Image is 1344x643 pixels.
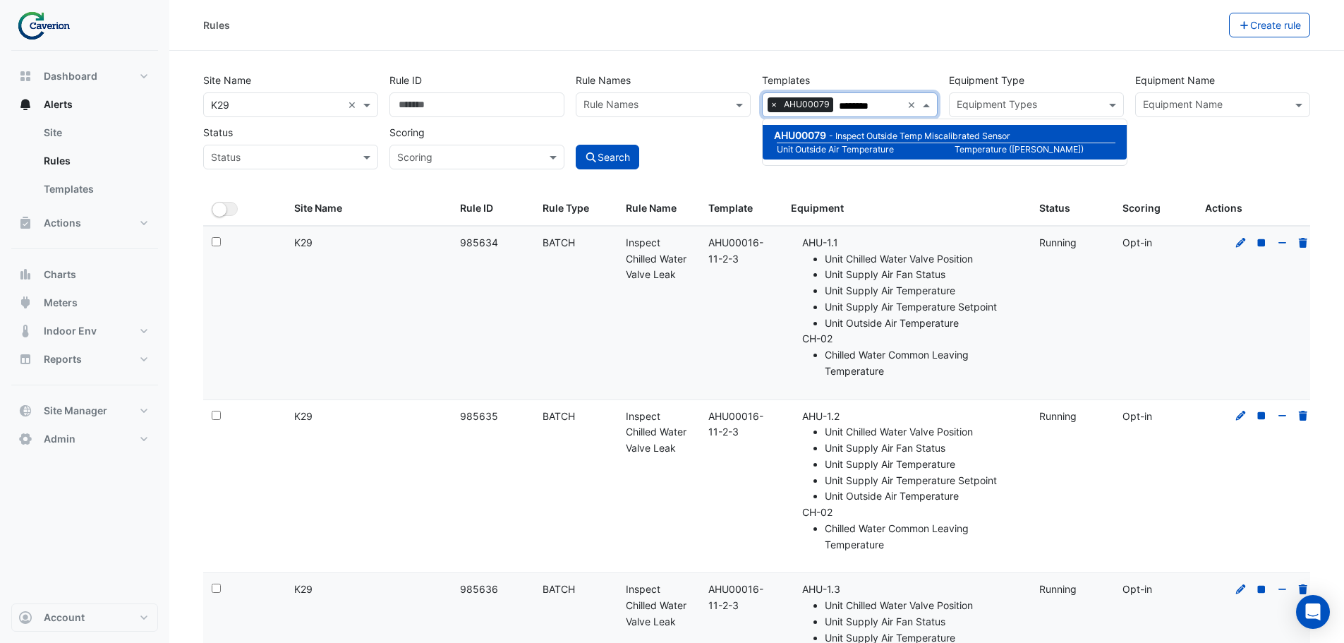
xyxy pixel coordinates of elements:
[825,473,1022,489] li: Unit Supply Air Temperature Setpoint
[203,120,233,145] label: Status
[708,200,774,217] div: Template
[825,316,1022,332] li: Unit Outside Air Temperature
[825,299,1022,316] li: Unit Supply Air Temperature Setpoint
[708,582,774,614] div: AHU00016-11-2-3
[1255,236,1268,248] a: Stop Rule
[829,131,1010,141] small: Inspect Outside Temp Miscalibrated Sensor
[825,614,1022,630] li: Unit Supply Air Fan Status
[543,582,608,598] div: BATCH
[791,200,1022,217] div: Equipment
[1122,409,1188,425] div: Opt-in
[18,404,32,418] app-icon: Site Manager
[203,68,251,92] label: Site Name
[1296,595,1330,629] div: Open Intercom Messenger
[460,235,526,251] div: 985634
[44,324,97,338] span: Indoor Env
[1122,235,1188,251] div: Opt-in
[626,235,691,283] div: Inspect Chilled Water Valve Leak
[389,120,425,145] label: Scoring
[460,200,526,217] div: Rule ID
[32,175,158,203] a: Templates
[1135,68,1215,92] label: Equipment Name
[18,296,32,310] app-icon: Meters
[1297,583,1309,595] a: Delete Rule
[626,582,691,630] div: Inspect Chilled Water Valve Leak
[1276,410,1289,422] a: Opt-out
[18,216,32,230] app-icon: Actions
[949,68,1024,92] label: Equipment Type
[44,216,81,230] span: Actions
[44,432,75,446] span: Admin
[1255,410,1268,422] a: Stop Rule
[543,200,608,217] div: Rule Type
[11,345,158,373] button: Reports
[389,68,422,92] label: Rule ID
[294,582,443,598] div: K29
[1276,583,1289,595] a: Opt-out
[44,268,76,282] span: Charts
[762,68,810,92] label: Templates
[581,97,638,115] div: Rule Names
[825,457,1022,473] li: Unit Supply Air Temperature
[708,409,774,441] div: AHU00016-11-2-3
[768,143,946,156] small: Unit Outside Air Temperature
[203,18,230,32] div: Rules
[1039,200,1105,217] div: Status
[1276,236,1289,248] a: Opt-out
[11,62,158,90] button: Dashboard
[32,119,158,147] a: Site
[1297,410,1309,422] a: Delete Rule
[1039,409,1105,425] div: Running
[44,69,97,83] span: Dashboard
[18,69,32,83] app-icon: Dashboard
[825,488,1022,505] li: Unit Outside Air Temperature
[11,209,158,237] button: Actions
[212,202,238,214] ui-switch: Toggle Select All
[11,317,158,345] button: Indoor Env
[825,283,1022,299] li: Unit Supply Air Temperature
[44,296,78,310] span: Meters
[1235,583,1247,595] a: Edit Rule
[11,603,158,632] button: Account
[1235,410,1247,422] a: Edit Rule
[460,409,526,425] div: 985635
[825,347,1022,380] li: Chilled Water Common Leaving Temperature
[18,268,32,282] app-icon: Charts
[825,598,1022,614] li: Unit Chilled Water Valve Position
[11,260,158,289] button: Charts
[825,440,1022,457] li: Unit Supply Air Fan Status
[1122,582,1188,598] div: Opt-in
[802,505,1022,553] li: CH-02
[825,521,1022,553] li: Chilled Water Common Leaving Temperature
[294,200,443,217] div: Site Name
[626,409,691,457] div: Inspect Chilled Water Valve Leak
[1297,236,1309,248] a: Delete Rule
[780,97,833,112] span: AHU00079
[768,97,780,112] span: ×
[44,404,107,418] span: Site Manager
[32,147,158,175] a: Rules
[11,397,158,425] button: Site Manager
[774,129,826,141] span: AHU00079
[44,352,82,366] span: Reports
[802,235,1022,332] li: AHU-1.1
[907,97,919,112] span: Clear
[825,267,1022,283] li: Unit Supply Air Fan Status
[1039,582,1105,598] div: Running
[955,97,1037,115] div: Equipment Types
[825,424,1022,440] li: Unit Chilled Water Valve Position
[294,409,443,425] div: K29
[825,251,1022,268] li: Unit Chilled Water Valve Position
[1039,235,1105,251] div: Running
[1235,236,1247,248] a: Edit Rule
[294,235,443,251] div: K29
[348,97,360,112] span: Clear
[543,409,608,425] div: BATCH
[44,611,85,625] span: Account
[1229,13,1311,37] button: Create rule
[576,145,639,169] button: Search
[18,432,32,446] app-icon: Admin
[11,119,158,209] div: Alerts
[44,97,73,112] span: Alerts
[11,90,158,119] button: Alerts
